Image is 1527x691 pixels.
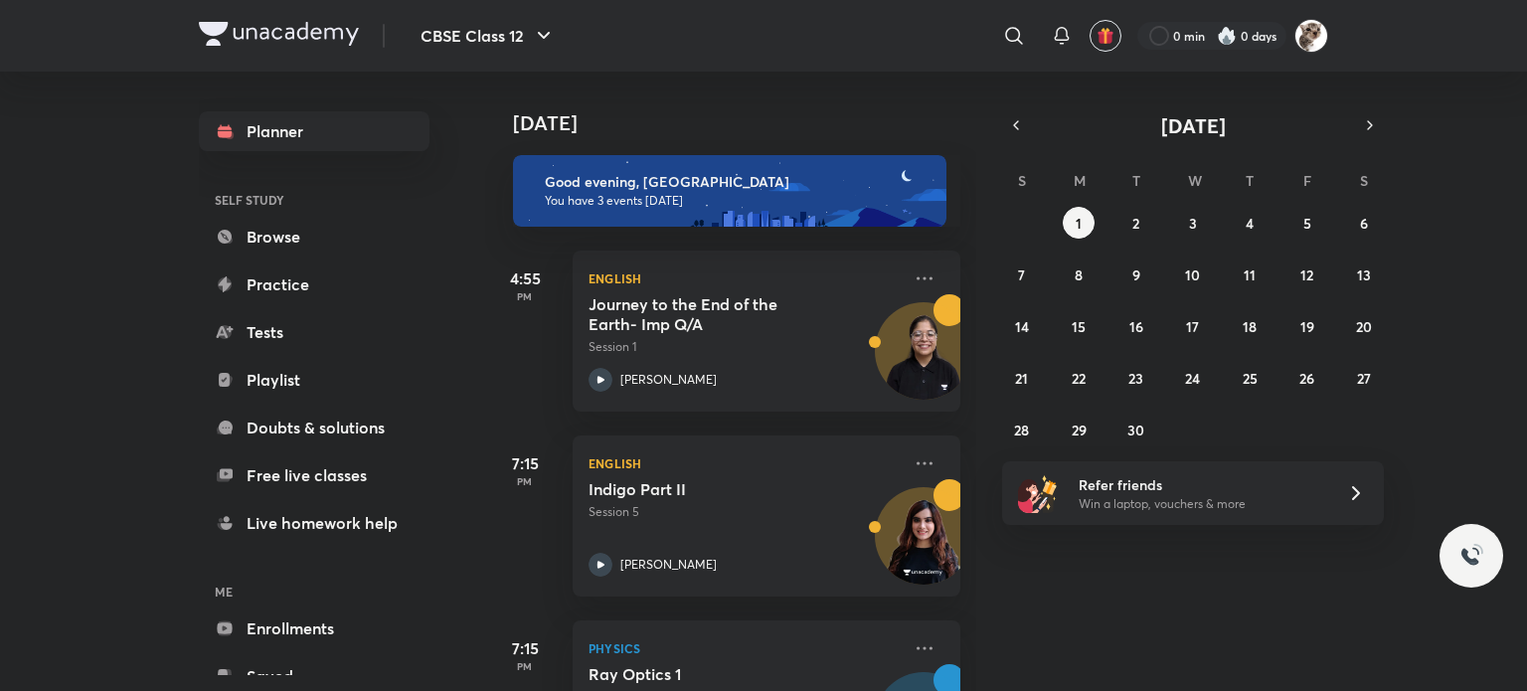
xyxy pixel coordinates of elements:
abbr: September 30, 2025 [1127,421,1144,439]
button: September 18, 2025 [1234,310,1266,342]
abbr: September 8, 2025 [1075,265,1083,284]
button: September 19, 2025 [1291,310,1323,342]
button: September 14, 2025 [1006,310,1038,342]
a: Company Logo [199,22,359,51]
p: Session 5 [589,503,901,521]
img: Lavanya [1294,19,1328,53]
button: September 28, 2025 [1006,414,1038,445]
p: [PERSON_NAME] [620,371,717,389]
abbr: September 4, 2025 [1246,214,1254,233]
img: streak [1217,26,1237,46]
a: Practice [199,264,429,304]
abbr: September 9, 2025 [1132,265,1140,284]
img: Avatar [876,498,971,594]
button: September 10, 2025 [1177,259,1209,290]
a: Free live classes [199,455,429,495]
abbr: September 5, 2025 [1303,214,1311,233]
h5: Ray Optics 1 [589,664,836,684]
button: [DATE] [1030,111,1356,139]
abbr: Wednesday [1188,171,1202,190]
p: [PERSON_NAME] [620,556,717,574]
abbr: September 20, 2025 [1356,317,1372,336]
button: September 24, 2025 [1177,362,1209,394]
a: Doubts & solutions [199,408,429,447]
img: avatar [1097,27,1114,45]
a: Browse [199,217,429,257]
p: You have 3 events [DATE] [545,193,929,209]
h6: SELF STUDY [199,183,429,217]
a: Planner [199,111,429,151]
button: September 12, 2025 [1291,259,1323,290]
a: Enrollments [199,608,429,648]
abbr: Saturday [1360,171,1368,190]
button: avatar [1090,20,1121,52]
abbr: September 3, 2025 [1189,214,1197,233]
abbr: September 12, 2025 [1300,265,1313,284]
button: September 27, 2025 [1348,362,1380,394]
h6: ME [199,575,429,608]
h6: Refer friends [1079,474,1323,495]
abbr: September 15, 2025 [1072,317,1086,336]
img: ttu [1459,544,1483,568]
button: September 7, 2025 [1006,259,1038,290]
button: September 30, 2025 [1120,414,1152,445]
abbr: September 17, 2025 [1186,317,1199,336]
button: September 15, 2025 [1063,310,1095,342]
img: Company Logo [199,22,359,46]
abbr: September 22, 2025 [1072,369,1086,388]
abbr: September 26, 2025 [1299,369,1314,388]
button: September 17, 2025 [1177,310,1209,342]
img: Avatar [876,313,971,409]
abbr: September 11, 2025 [1244,265,1256,284]
button: September 21, 2025 [1006,362,1038,394]
button: September 29, 2025 [1063,414,1095,445]
h4: [DATE] [513,111,980,135]
abbr: September 24, 2025 [1185,369,1200,388]
button: September 5, 2025 [1291,207,1323,239]
p: Session 1 [589,338,901,356]
p: English [589,266,901,290]
abbr: September 28, 2025 [1014,421,1029,439]
abbr: Tuesday [1132,171,1140,190]
button: September 22, 2025 [1063,362,1095,394]
button: September 1, 2025 [1063,207,1095,239]
abbr: Monday [1074,171,1086,190]
button: September 20, 2025 [1348,310,1380,342]
p: Win a laptop, vouchers & more [1079,495,1323,513]
button: September 6, 2025 [1348,207,1380,239]
button: September 16, 2025 [1120,310,1152,342]
img: evening [513,155,946,227]
button: September 2, 2025 [1120,207,1152,239]
button: September 23, 2025 [1120,362,1152,394]
abbr: September 19, 2025 [1300,317,1314,336]
h6: Good evening, [GEOGRAPHIC_DATA] [545,173,929,191]
p: PM [485,290,565,302]
abbr: September 29, 2025 [1072,421,1087,439]
abbr: September 25, 2025 [1243,369,1258,388]
h5: 4:55 [485,266,565,290]
abbr: September 18, 2025 [1243,317,1257,336]
p: Physics [589,636,901,660]
abbr: September 7, 2025 [1018,265,1025,284]
abbr: Thursday [1246,171,1254,190]
img: referral [1018,473,1058,513]
abbr: September 16, 2025 [1129,317,1143,336]
button: September 9, 2025 [1120,259,1152,290]
h5: Indigo Part II [589,479,836,499]
span: [DATE] [1161,112,1226,139]
abbr: September 6, 2025 [1360,214,1368,233]
button: September 25, 2025 [1234,362,1266,394]
abbr: September 21, 2025 [1015,369,1028,388]
a: Live homework help [199,503,429,543]
button: September 8, 2025 [1063,259,1095,290]
h5: 7:15 [485,636,565,660]
button: CBSE Class 12 [409,16,568,56]
button: September 11, 2025 [1234,259,1266,290]
p: English [589,451,901,475]
p: PM [485,475,565,487]
button: September 26, 2025 [1291,362,1323,394]
h5: Journey to the End of the Earth- Imp Q/A [589,294,836,334]
abbr: September 1, 2025 [1076,214,1082,233]
h5: 7:15 [485,451,565,475]
p: PM [485,660,565,672]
